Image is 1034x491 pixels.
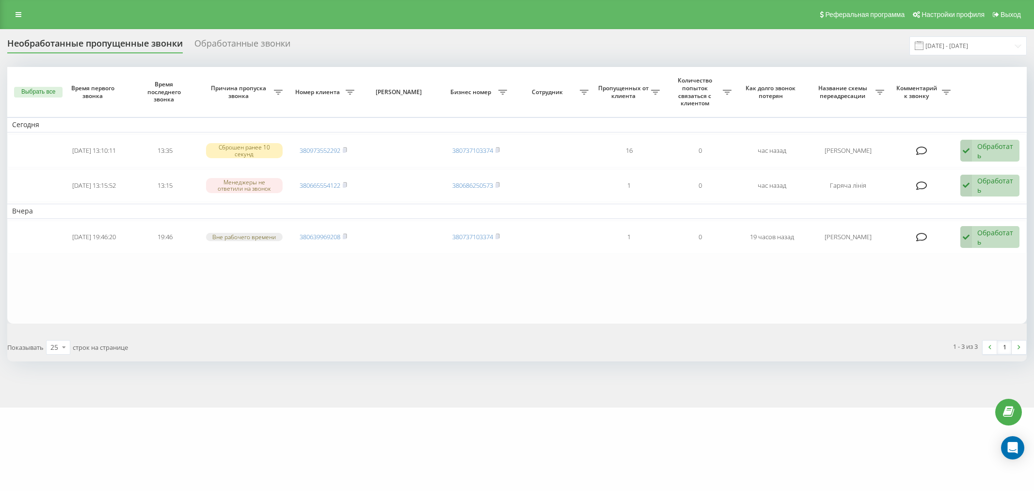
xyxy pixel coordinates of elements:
span: Номер клиента [292,88,345,96]
a: 1 [997,341,1012,354]
span: Комментарий к звонку [894,84,942,99]
span: строк на странице [73,343,128,352]
td: Гаряча лінія [808,169,889,202]
span: Настройки профиля [922,11,985,18]
div: 1 - 3 из 3 [953,342,978,351]
td: Вчера [7,204,1027,218]
td: [DATE] 13:15:52 [58,169,129,202]
td: 0 [665,169,736,202]
td: час назад [736,134,808,167]
a: 380686250573 [452,181,493,190]
span: Время первого звонка [66,84,122,99]
a: 380639969208 [300,232,340,241]
a: 380665554122 [300,181,340,190]
a: 380737103374 [452,146,493,155]
a: 380973552292 [300,146,340,155]
div: Необработанные пропущенные звонки [7,38,183,53]
td: 1 [593,169,665,202]
td: 13:35 [129,134,201,167]
span: Время последнего звонка [138,81,193,103]
a: 380737103374 [452,232,493,241]
div: 25 [50,343,58,352]
td: [PERSON_NAME] [808,221,889,254]
span: Выход [1001,11,1021,18]
div: Обработать [977,176,1014,195]
span: Количество попыток связаться с клиентом [669,77,722,107]
div: Вне рабочего времени [206,233,283,241]
td: 0 [665,221,736,254]
div: Сброшен ранее 10 секунд [206,143,283,158]
span: Причина пропуска звонка [206,84,274,99]
td: 1 [593,221,665,254]
td: 16 [593,134,665,167]
span: Показывать [7,343,44,352]
td: [PERSON_NAME] [808,134,889,167]
div: Обработанные звонки [194,38,290,53]
td: 0 [665,134,736,167]
td: Сегодня [7,117,1027,132]
td: [DATE] 19:46:20 [58,221,129,254]
div: Обработать [977,228,1014,246]
div: Менеджеры не ответили на звонок [206,178,283,193]
span: Как долго звонок потерян [744,84,799,99]
span: Пропущенных от клиента [598,84,651,99]
span: Сотрудник [517,88,580,96]
span: [PERSON_NAME] [367,88,432,96]
span: Бизнес номер [445,88,498,96]
td: 19 часов назад [736,221,808,254]
div: Обработать [977,142,1014,160]
td: час назад [736,169,808,202]
td: 19:46 [129,221,201,254]
span: Название схемы переадресации [812,84,875,99]
td: [DATE] 13:10:11 [58,134,129,167]
td: 13:15 [129,169,201,202]
button: Выбрать все [14,87,63,98]
div: Open Intercom Messenger [1001,436,1024,459]
span: Реферальная программа [825,11,905,18]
